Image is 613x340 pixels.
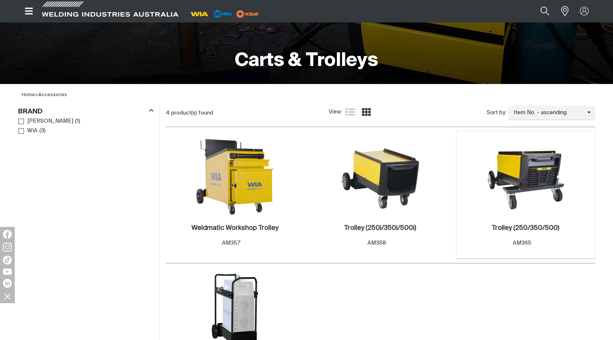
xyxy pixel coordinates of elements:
ul: Brand [18,116,153,136]
span: ( 3 ) [39,127,46,135]
img: YouTube [3,269,12,275]
span: > [35,92,38,97]
span: ( 1 ) [75,117,80,126]
img: miller [234,8,261,20]
a: [PERSON_NAME] [18,116,74,126]
span: AM365 [513,240,531,246]
h2: Trolley (250i/350i/500i) [344,225,416,231]
div: Brand [18,106,154,116]
span: WIA [27,127,38,135]
img: Weldmatic Workshop Trolley [195,137,274,215]
button: Search products [532,3,557,20]
div: 4 [166,109,329,117]
img: Trolley (250i/350i/500i) [341,137,420,215]
a: Weldmatic Workshop Trolley [191,224,278,232]
a: Trolley (250/350/500) [492,224,559,232]
span: AM357 [222,240,240,246]
h2: Weldmatic Workshop Trolley [191,225,278,231]
img: hide socials [1,290,14,302]
img: Facebook [3,230,12,239]
a: WIA [18,126,38,136]
span: AM358 [367,240,386,246]
img: Trolley (250/350/500) [486,137,565,215]
h2: Trolley (250/350/500) [492,225,559,231]
section: Product list controls [166,104,595,122]
a: Home [22,92,35,97]
span: Item No. - ascending [508,109,587,117]
span: [PERSON_NAME] [27,117,73,126]
input: Product name or item number... [523,3,557,20]
span: Sort by: [487,109,506,117]
a: List view [346,108,355,116]
a: Trolley (250i/350i/500i) [344,224,416,232]
a: miller [234,11,261,17]
a: Accessories [38,92,67,97]
span: View: [329,108,342,116]
img: TikTok [3,256,12,264]
h3: Brand [18,108,43,116]
span: product(s) found [171,110,213,116]
aside: Filters [18,104,154,136]
h1: Carts & Trolleys [235,49,378,73]
img: LinkedIn [3,279,12,288]
img: Instagram [3,243,12,252]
